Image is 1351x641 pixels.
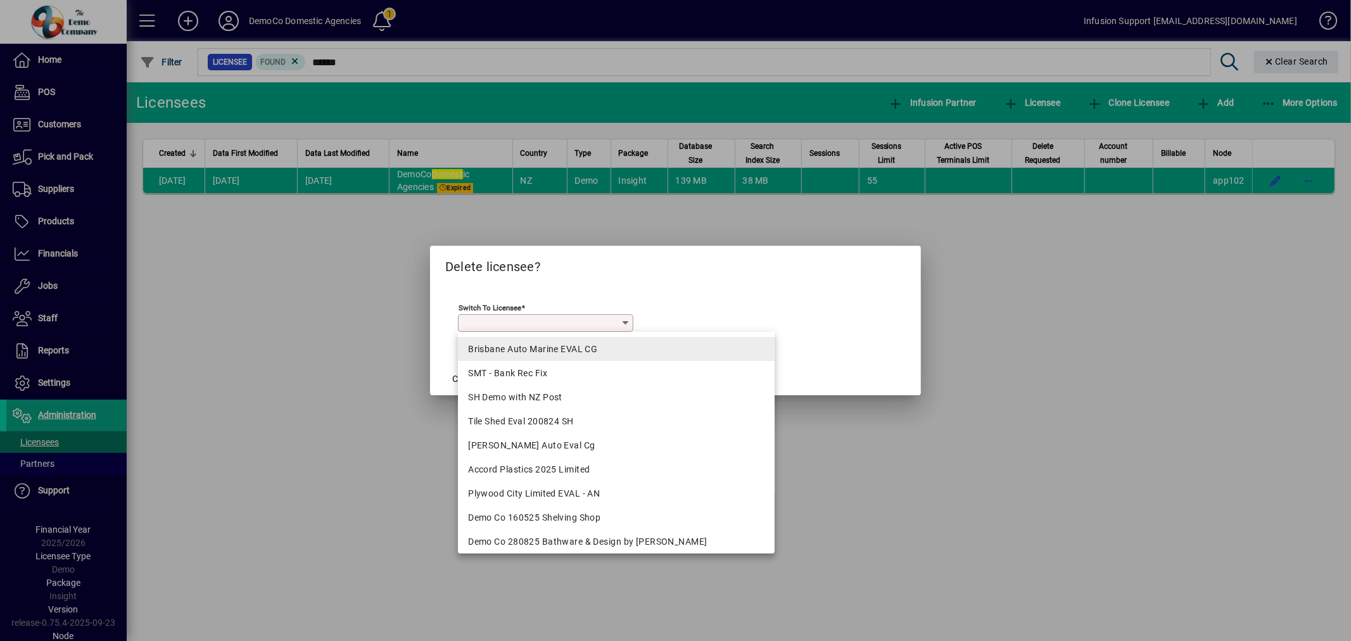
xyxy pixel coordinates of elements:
div: Brisbane Auto Marine EVAL CG [468,343,764,356]
div: SMT - Bank Rec Fix [468,367,764,380]
mat-label: Switch to licensee [459,303,521,312]
button: Cancel [445,367,486,390]
span: Cancel [452,372,479,386]
mat-option: Brisbane Auto Marine EVAL CG [458,337,775,361]
div: Accord Plastics 2025 Limited [468,463,764,476]
div: Demo Co 160525 Shelving Shop [468,511,764,524]
div: Plywood City Limited EVAL - AN [468,487,764,500]
div: Demo Co 280825 Bathware & Design by [PERSON_NAME] [468,535,764,549]
mat-option: Demo Co 280825 Bathware & Design by Kristy [458,530,775,554]
mat-option: SH Demo with NZ Post [458,385,775,409]
div: SH Demo with NZ Post [468,391,764,404]
h2: Delete licensee? [430,246,921,282]
mat-option: Demo Co 160525 Shelving Shop [458,505,775,530]
div: [PERSON_NAME] Auto Eval Cg [468,439,764,452]
mat-option: SMT - Bank Rec Fix [458,361,775,385]
mat-option: Plywood City Limited EVAL - AN [458,481,775,505]
mat-option: Accord Plastics 2025 Limited [458,457,775,481]
mat-option: M V Birchall Auto Eval Cg [458,433,775,457]
div: Tile Shed Eval 200824 SH [468,415,764,428]
mat-option: Tile Shed Eval 200824 SH [458,409,775,433]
